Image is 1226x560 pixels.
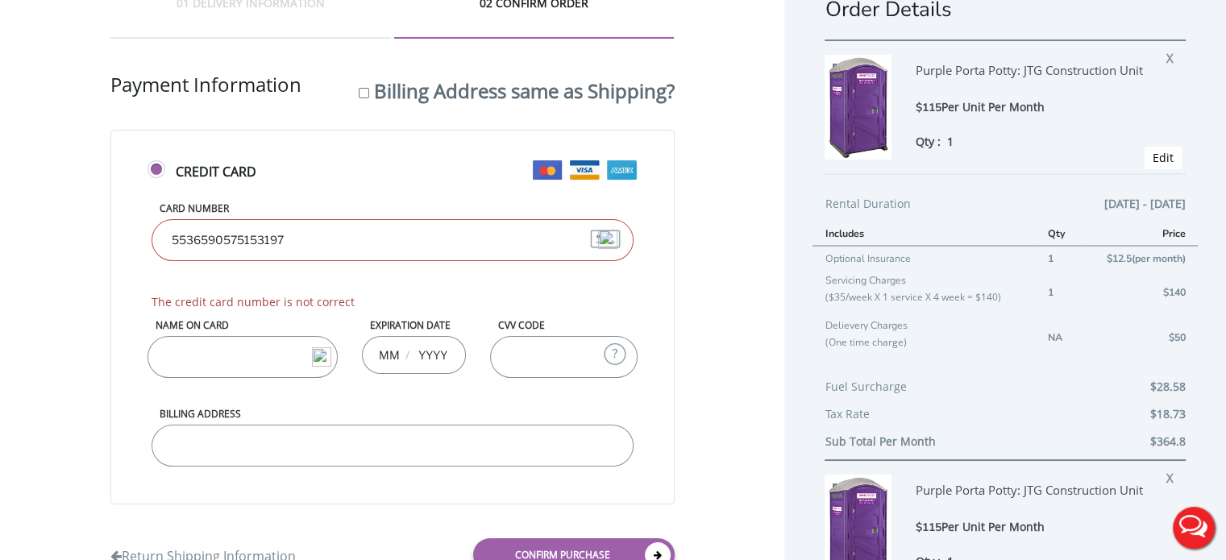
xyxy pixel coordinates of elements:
[417,338,449,371] input: YYYY
[812,315,1036,360] td: Delievery Charges
[152,201,634,215] label: Card Number
[1153,150,1174,165] a: Edit
[812,270,1036,315] td: Servicing Charges
[825,377,1186,404] div: Fuel Surcharge
[1083,222,1198,246] th: Price
[1162,496,1226,560] button: Live Chat
[1036,246,1083,270] td: 1
[374,77,675,104] label: Billing Address same as Shipping?
[152,294,634,310] span: The credit card number is not correct
[1036,222,1083,246] th: Qty
[1166,45,1182,66] span: X
[916,518,1151,537] div: $115
[148,318,338,332] label: Name on Card
[1150,377,1186,396] span: $28.58
[312,347,331,367] img: npw-badge-icon-locked.svg
[148,163,638,197] label: Credit Card
[1166,465,1182,486] span: X
[1036,315,1083,360] td: NA
[916,55,1151,98] div: Purple Porta Potty: JTG Construction Unit
[825,288,1024,305] p: ($35/week X 1 service X 4 week = $140)
[825,334,1024,351] p: (One time charge)
[825,194,1186,222] div: Rental Duration
[825,404,1186,432] div: Tax Rate
[1083,246,1198,270] td: $12.5(per month)
[941,99,1045,114] span: Per Unit Per Month
[1083,270,1198,315] td: $140
[1104,194,1186,214] span: [DATE] - [DATE]
[916,98,1151,117] div: $115
[947,134,954,149] span: 1
[1036,270,1083,315] td: 1
[379,338,399,371] input: MM
[362,318,466,332] label: Expiration Date
[110,71,675,130] div: Payment Information
[812,246,1036,270] td: Optional Insurance
[404,347,412,363] span: /
[1150,404,1186,424] span: $18.73
[916,475,1151,518] div: Purple Porta Potty: JTG Construction Unit
[1150,433,1186,449] b: $364.8
[812,222,1036,246] th: Includes
[1083,315,1198,360] td: $50
[916,133,1151,150] div: Qty :
[825,433,935,449] b: Sub Total Per Month
[598,230,617,249] img: npw-badge-icon-locked.svg
[152,407,634,421] label: Billing Address
[490,318,638,332] label: CVV Code
[941,519,1045,534] span: Per Unit Per Month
